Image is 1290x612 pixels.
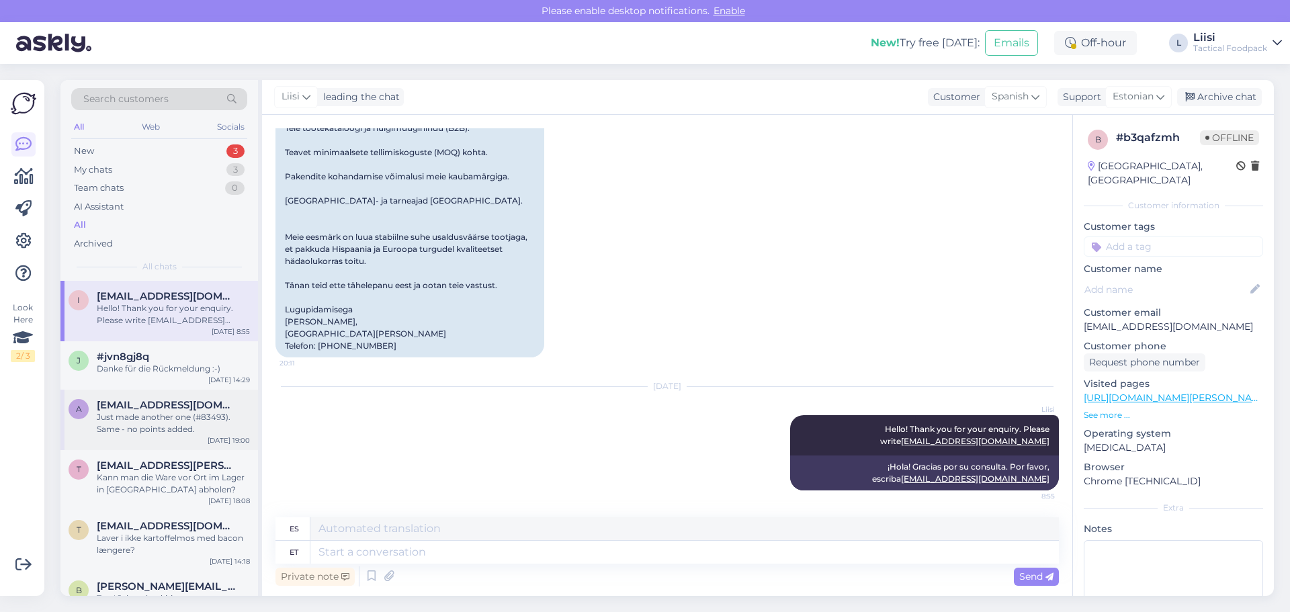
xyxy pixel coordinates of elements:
div: [DATE] 8:55 [212,326,250,337]
span: Liisi [1004,404,1055,414]
a: [URL][DOMAIN_NAME][PERSON_NAME] [1084,392,1269,404]
span: Thun2011@gmail.com [97,520,236,532]
div: [DATE] 19:00 [208,435,250,445]
a: LiisiTactical Foodpack [1193,32,1282,54]
input: Add name [1084,282,1248,297]
input: Add a tag [1084,236,1263,257]
div: Web [139,118,163,136]
div: Extra [1084,502,1263,514]
div: Archived [74,237,113,251]
div: Danke für die Rückmeldung :-) [97,363,250,375]
p: Chrome [TECHNICAL_ID] [1084,474,1263,488]
div: All [74,218,86,232]
span: thilo.neyers@gmx.de [97,460,236,472]
span: All chats [142,261,177,273]
span: Spanish [992,89,1029,104]
div: es [290,517,299,540]
span: b [76,585,82,595]
span: Liisi [282,89,300,104]
div: Team chats [74,181,124,195]
div: 3 [226,144,245,158]
div: Socials [214,118,247,136]
div: AI Assistant [74,200,124,214]
span: a [76,404,82,414]
span: b [1095,134,1101,144]
div: [GEOGRAPHIC_DATA], [GEOGRAPHIC_DATA] [1088,159,1236,187]
span: 8:55 [1004,491,1055,501]
div: Customer information [1084,200,1263,212]
span: j [77,355,81,365]
div: Just made another one (#83493). Same - no points added. [97,411,250,435]
div: Look Here [11,302,35,362]
div: et [290,541,298,564]
div: leading the chat [318,90,400,104]
span: Hello! Thank you for your enquiry. Please write [880,424,1051,446]
div: All [71,118,87,136]
div: Archive chat [1177,88,1262,106]
a: [EMAIL_ADDRESS][DOMAIN_NAME] [901,436,1049,446]
span: betty.bytty@gmail.com [97,580,236,593]
div: L [1169,34,1188,52]
img: Askly Logo [11,91,36,116]
p: [MEDICAL_DATA] [1084,441,1263,455]
p: See more ... [1084,409,1263,421]
div: Hello! Thank you for your enquiry. Please write [EMAIL_ADDRESS][DOMAIN_NAME] [97,302,250,326]
div: 3 [226,163,245,177]
div: Request phone number [1084,353,1205,371]
div: # b3qafzmh [1116,130,1200,146]
div: [DATE] 14:29 [208,375,250,385]
div: Tactical Foodpack [1193,43,1267,54]
div: [DATE] 14:18 [210,556,250,566]
span: T [77,525,81,535]
button: Emails [985,30,1038,56]
div: Liisi [1193,32,1267,43]
p: Operating system [1084,427,1263,441]
p: Visited pages [1084,377,1263,391]
div: New [74,144,94,158]
span: i [77,295,80,305]
p: Notes [1084,522,1263,536]
div: Kann man die Ware vor Ort im Lager in [GEOGRAPHIC_DATA] abholen? [97,472,250,496]
div: Customer [928,90,980,104]
div: 0 [225,181,245,195]
div: ¡Hola! Gracias por su consulta. Por favor, escriba [790,455,1059,490]
span: Estonian [1113,89,1154,104]
div: Support [1058,90,1101,104]
p: [EMAIL_ADDRESS][DOMAIN_NAME] [1084,320,1263,334]
p: Customer email [1084,306,1263,320]
span: t [77,464,81,474]
span: #jvn8gj8q [97,351,149,363]
div: Off-hour [1054,31,1137,55]
div: 2 / 3 [11,350,35,362]
span: avenskevics@gmail.com [97,399,236,411]
div: Try free [DATE]: [871,35,980,51]
p: Customer tags [1084,220,1263,234]
a: [EMAIL_ADDRESS][DOMAIN_NAME] [901,474,1049,484]
div: Private note [275,568,355,586]
span: Enable [709,5,749,17]
span: 20:11 [279,358,330,368]
span: ignaciogracia1986@gmail.com [97,290,236,302]
span: Offline [1200,130,1259,145]
div: Laver i ikke kartoffelmos med bacon længere? [97,532,250,556]
div: [DATE] 18:08 [208,496,250,506]
p: Customer phone [1084,339,1263,353]
div: [DATE] [275,380,1059,392]
span: Search customers [83,92,169,106]
div: My chats [74,163,112,177]
b: New! [871,36,900,49]
p: Browser [1084,460,1263,474]
span: Send [1019,570,1053,582]
p: Customer name [1084,262,1263,276]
